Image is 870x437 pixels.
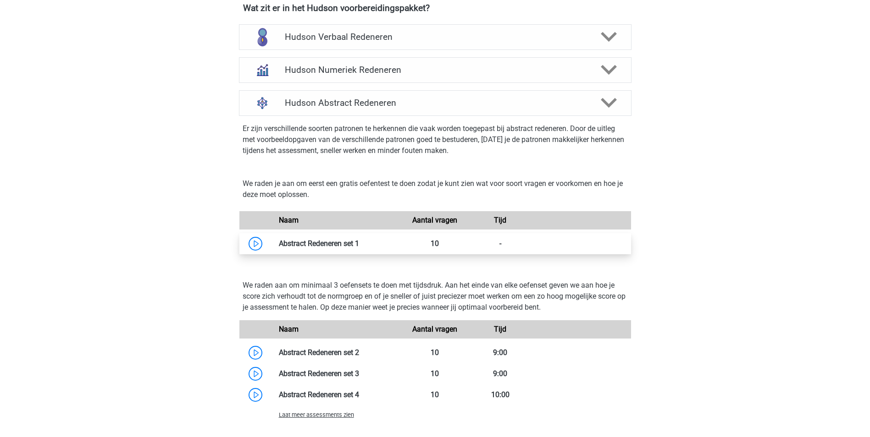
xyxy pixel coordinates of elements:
[250,91,274,115] img: abstract redeneren
[243,280,628,313] p: We raden aan om minimaal 3 oefensets te doen met tijdsdruk. Aan het einde van elke oefenset geven...
[468,324,533,335] div: Tijd
[285,65,585,75] h4: Hudson Numeriek Redeneren
[285,98,585,108] h4: Hudson Abstract Redeneren
[243,123,628,156] p: Er zijn verschillende soorten patronen te herkennen die vaak worden toegepast bij abstract redene...
[285,32,585,42] h4: Hudson Verbaal Redeneren
[272,347,403,358] div: Abstract Redeneren set 2
[235,24,635,50] a: verbaal redeneren Hudson Verbaal Redeneren
[250,58,274,82] img: numeriek redeneren
[272,389,403,400] div: Abstract Redeneren set 4
[272,368,403,379] div: Abstract Redeneren set 3
[272,324,403,335] div: Naam
[402,324,467,335] div: Aantal vragen
[235,57,635,83] a: numeriek redeneren Hudson Numeriek Redeneren
[468,215,533,226] div: Tijd
[243,3,627,13] h4: Wat zit er in het Hudson voorbereidingspakket?
[235,90,635,116] a: abstract redeneren Hudson Abstract Redeneren
[272,215,403,226] div: Naam
[243,178,628,200] p: We raden je aan om eerst een gratis oefentest te doen zodat je kunt zien wat voor soort vragen er...
[402,215,467,226] div: Aantal vragen
[279,411,354,418] span: Laat meer assessments zien
[272,238,403,249] div: Abstract Redeneren set 1
[250,25,274,49] img: verbaal redeneren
